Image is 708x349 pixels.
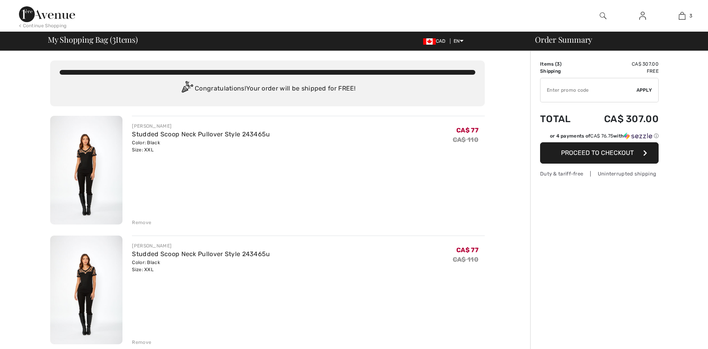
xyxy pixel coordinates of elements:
span: EN [454,38,463,44]
a: Studded Scoop Neck Pullover Style 243465u [132,130,270,138]
a: 3 [663,11,701,21]
div: Color: Black Size: XXL [132,139,270,153]
td: Shipping [540,68,583,75]
img: 1ère Avenue [19,6,75,22]
div: or 4 payments of with [550,132,659,140]
td: Free [583,68,659,75]
div: [PERSON_NAME] [132,242,270,249]
s: CA$ 110 [453,256,478,263]
td: CA$ 307.00 [583,106,659,132]
span: 3 [557,61,560,67]
td: CA$ 307.00 [583,60,659,68]
div: Remove [132,219,151,226]
span: CA$ 77 [456,246,478,254]
img: Sezzle [624,132,652,140]
input: Promo code [540,78,636,102]
img: Congratulation2.svg [179,81,195,97]
div: Congratulations! Your order will be shipped for FREE! [60,81,475,97]
span: CA$ 77 [456,126,478,134]
span: My Shopping Bag ( Items) [48,36,138,43]
span: Apply [636,87,652,94]
img: My Bag [679,11,685,21]
button: Proceed to Checkout [540,142,659,164]
div: Order Summary [525,36,703,43]
img: search the website [600,11,606,21]
div: Remove [132,339,151,346]
div: Color: Black Size: XXL [132,259,270,273]
span: CA$ 76.75 [590,133,613,139]
s: CA$ 110 [453,136,478,143]
td: Items ( ) [540,60,583,68]
img: My Info [639,11,646,21]
div: Duty & tariff-free | Uninterrupted shipping [540,170,659,177]
img: Canadian Dollar [423,38,436,45]
span: Proceed to Checkout [561,149,634,157]
span: 3 [112,34,116,44]
div: < Continue Shopping [19,22,67,29]
span: 3 [689,12,692,19]
a: Studded Scoop Neck Pullover Style 243465u [132,250,270,258]
img: Studded Scoop Neck Pullover Style 243465u [50,116,122,224]
td: Total [540,106,583,132]
a: Sign In [633,11,652,21]
img: Studded Scoop Neck Pullover Style 243465u [50,236,122,344]
div: or 4 payments ofCA$ 76.75withSezzle Click to learn more about Sezzle [540,132,659,142]
span: CAD [423,38,449,44]
div: [PERSON_NAME] [132,123,270,130]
